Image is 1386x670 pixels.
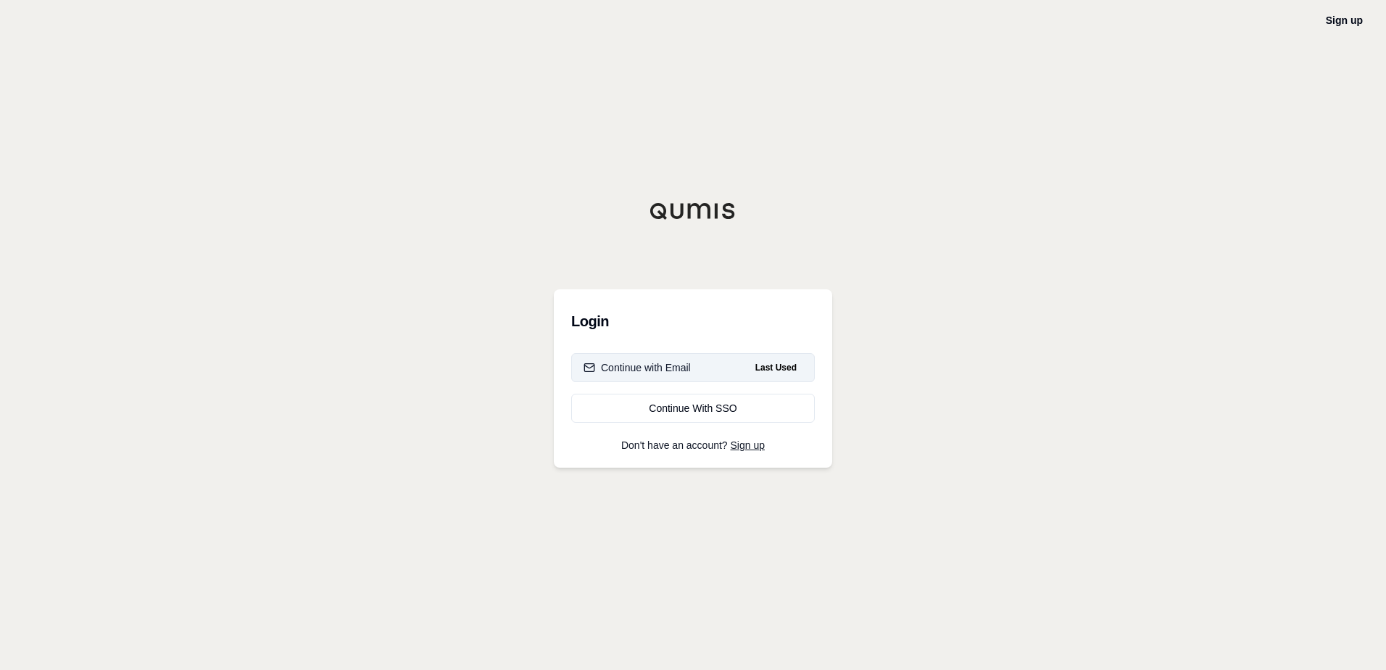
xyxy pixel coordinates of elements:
[571,394,815,423] a: Continue With SSO
[750,359,802,376] span: Last Used
[571,353,815,382] button: Continue with EmailLast Used
[571,307,815,336] h3: Login
[731,439,765,451] a: Sign up
[650,202,736,220] img: Qumis
[571,440,815,450] p: Don't have an account?
[584,360,691,375] div: Continue with Email
[584,401,802,415] div: Continue With SSO
[1326,15,1363,26] a: Sign up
